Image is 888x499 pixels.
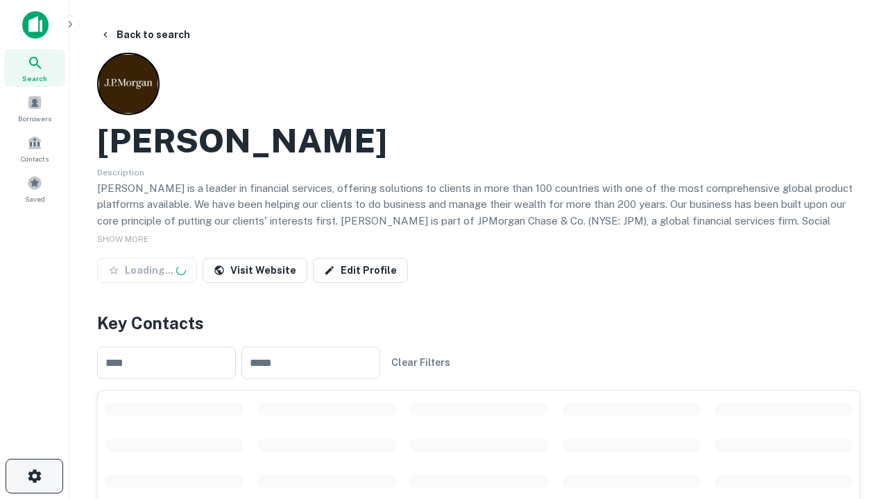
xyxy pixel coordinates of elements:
[18,113,51,124] span: Borrowers
[97,121,387,161] h2: [PERSON_NAME]
[97,234,148,244] span: SHOW MORE
[819,388,888,455] iframe: Chat Widget
[313,258,408,283] a: Edit Profile
[22,73,47,84] span: Search
[97,168,144,177] span: Description
[4,170,65,207] a: Saved
[97,310,860,335] h4: Key Contacts
[21,153,49,164] span: Contacts
[4,89,65,127] a: Borrowers
[4,49,65,87] a: Search
[386,350,456,375] button: Clear Filters
[22,11,49,39] img: capitalize-icon.png
[4,130,65,167] a: Contacts
[203,258,307,283] a: Visit Website
[25,193,45,204] span: Saved
[97,180,860,262] p: [PERSON_NAME] is a leader in financial services, offering solutions to clients in more than 100 c...
[94,22,196,47] button: Back to search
